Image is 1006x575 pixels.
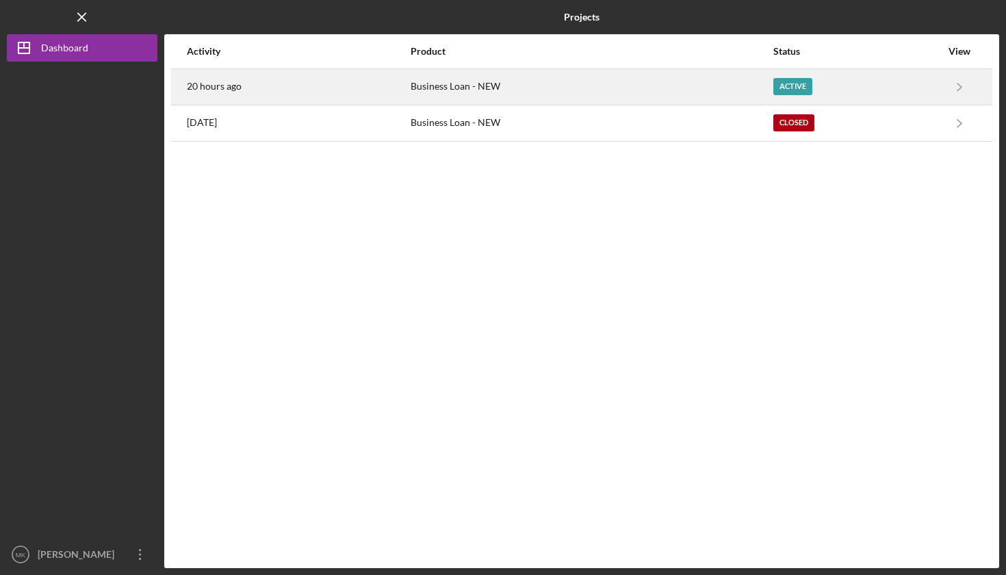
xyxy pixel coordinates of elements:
[187,117,217,128] time: 2025-02-19 17:53
[187,81,242,92] time: 2025-09-23 17:58
[564,12,599,23] b: Projects
[34,541,123,572] div: [PERSON_NAME]
[773,46,941,57] div: Status
[41,34,88,65] div: Dashboard
[411,106,772,140] div: Business Loan - NEW
[187,46,409,57] div: Activity
[411,70,772,104] div: Business Loan - NEW
[942,46,977,57] div: View
[16,551,26,559] text: MK
[773,78,812,95] div: Active
[773,114,814,131] div: Closed
[7,34,157,62] button: Dashboard
[7,541,157,568] button: MK[PERSON_NAME]
[411,46,772,57] div: Product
